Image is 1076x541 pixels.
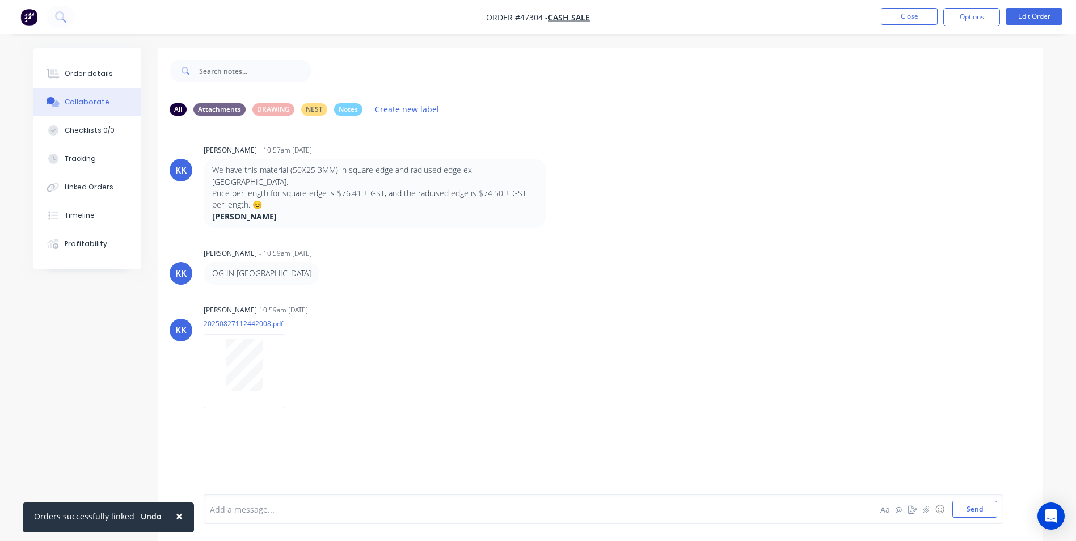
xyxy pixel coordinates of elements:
[259,248,312,259] div: - 10:59am [DATE]
[65,154,96,164] div: Tracking
[193,103,246,116] div: Attachments
[164,502,194,530] button: Close
[34,510,134,522] div: Orders successfully linked
[486,12,548,23] span: Order #47304 -
[33,173,141,201] button: Linked Orders
[204,248,257,259] div: [PERSON_NAME]
[892,502,906,516] button: @
[20,9,37,26] img: Factory
[175,323,187,337] div: KK
[952,501,997,518] button: Send
[65,210,95,221] div: Timeline
[301,103,327,116] div: NEST
[65,97,109,107] div: Collaborate
[65,69,113,79] div: Order details
[170,103,187,116] div: All
[334,103,362,116] div: Notes
[933,502,947,516] button: ☺
[204,305,257,315] div: [PERSON_NAME]
[175,267,187,280] div: KK
[204,319,297,328] p: 20250827112442008.pdf
[259,145,312,155] div: - 10:57am [DATE]
[212,268,311,279] p: OG IN [GEOGRAPHIC_DATA]
[204,145,257,155] div: [PERSON_NAME]
[369,102,445,117] button: Create new label
[33,201,141,230] button: Timeline
[212,164,537,188] p: We have this material (50X25 3MM) in square edge and radiused edge ex [GEOGRAPHIC_DATA].
[176,508,183,524] span: ×
[199,60,311,82] input: Search notes...
[65,239,107,249] div: Profitability
[33,230,141,258] button: Profitability
[548,12,590,23] a: CASH SALE
[175,163,187,177] div: KK
[33,116,141,145] button: Checklists 0/0
[259,305,308,315] div: 10:59am [DATE]
[134,508,168,525] button: Undo
[212,211,277,222] strong: [PERSON_NAME]
[65,125,115,136] div: Checklists 0/0
[1006,8,1062,25] button: Edit Order
[33,145,141,173] button: Tracking
[943,8,1000,26] button: Options
[881,8,938,25] button: Close
[252,103,294,116] div: DRAWING
[65,182,113,192] div: Linked Orders
[1037,502,1065,530] div: Open Intercom Messenger
[879,502,892,516] button: Aa
[33,60,141,88] button: Order details
[33,88,141,116] button: Collaborate
[212,188,537,211] p: Price per length for square edge is $76.41 + GST, and the radiused edge is $74.50 + GST per lengt...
